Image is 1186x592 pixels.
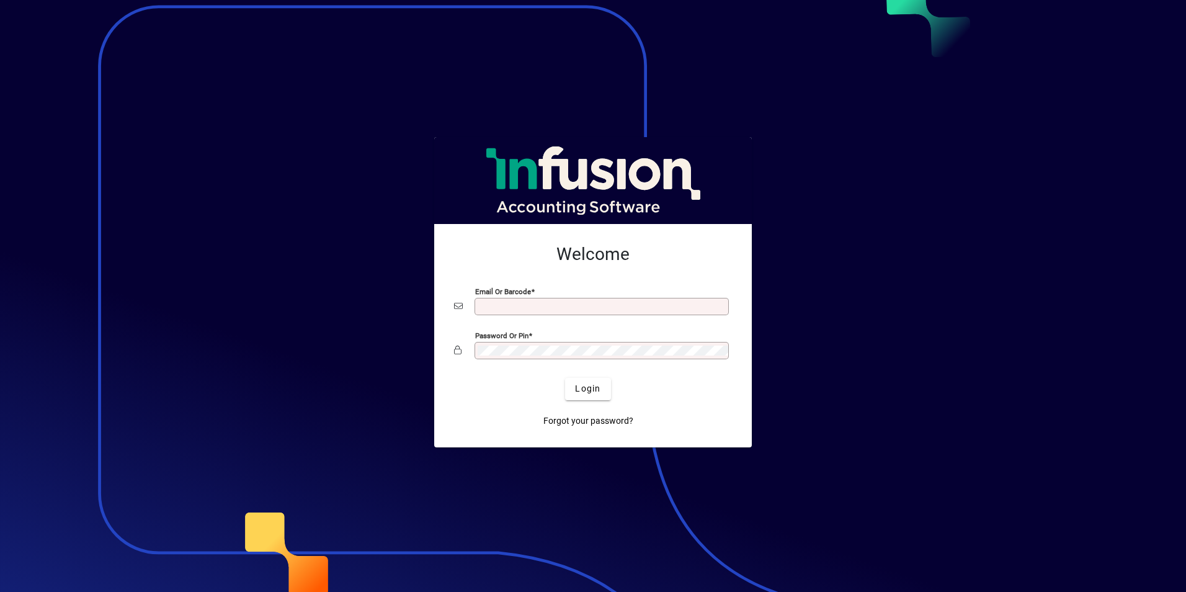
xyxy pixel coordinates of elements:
mat-label: Password or Pin [475,331,528,339]
a: Forgot your password? [538,410,638,433]
button: Login [565,378,610,400]
mat-label: Email or Barcode [475,287,531,295]
span: Forgot your password? [543,415,633,428]
span: Login [575,382,600,395]
h2: Welcome [454,244,732,265]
